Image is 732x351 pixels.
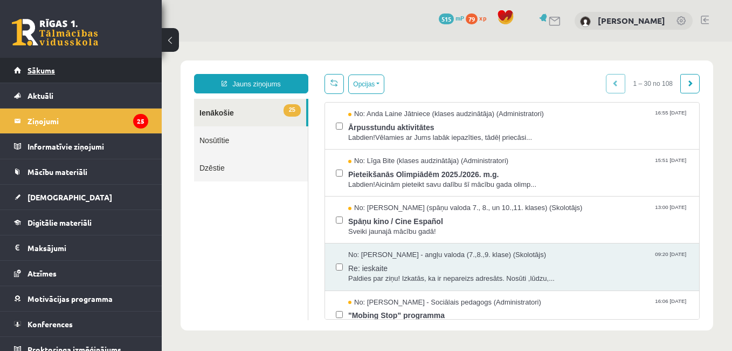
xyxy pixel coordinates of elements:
[27,134,148,159] legend: Informatīvie ziņojumi
[187,67,382,78] span: No: Anda Laine Jātniece (klases audzinātāja) (Administratori)
[187,125,527,138] span: Pieteikšanās Olimpiādēm 2025./2026. m.g.
[439,13,464,22] a: 515 mP
[14,312,148,336] a: Konferences
[187,266,527,279] span: "Mobing Stop" programma
[455,13,464,22] span: mP
[187,172,527,185] span: Spāņu kino / Cine Español
[27,319,73,329] span: Konferences
[187,67,527,101] a: No: Anda Laine Jātniece (klases audzinātāja) (Administratori) 16:55 [DATE] Ārpusstundu aktivitāte...
[580,16,591,27] img: Marks Daniels Legzdiņš
[187,33,223,52] button: Opcijas
[187,219,527,232] span: Re: ieskaite
[187,256,527,289] a: No: [PERSON_NAME] - Sociālais pedagogs (Administratori) 16:06 [DATE] "Mobing Stop" programma
[466,13,478,24] span: 79
[27,91,53,100] span: Aktuāli
[479,13,486,22] span: xp
[14,58,148,83] a: Sākums
[491,67,527,76] span: 16:55 [DATE]
[491,161,527,170] span: 13:00 [DATE]
[27,218,92,227] span: Digitālie materiāli
[14,235,148,260] a: Maksājumi
[122,63,139,75] span: 25
[466,13,492,22] a: 79 xp
[187,138,527,148] span: Labdien!Aicinām pieteikt savu dalību šī mācību gada olimp...
[133,114,148,129] i: 25
[598,15,665,26] a: [PERSON_NAME]
[32,32,147,52] a: Jauns ziņojums
[14,109,148,133] a: Ziņojumi25
[187,114,347,125] span: No: Līga Bite (klases audzinātāja) (Administratori)
[187,114,527,148] a: No: Līga Bite (klases audzinātāja) (Administratori) 15:51 [DATE] Pieteikšanās Olimpiādēm 2025./20...
[187,91,527,102] span: Labdien!Vēlamies ar Jums labāk iepazīties, tādēļ priecāsi...
[187,208,384,219] span: No: [PERSON_NAME] - angļu valoda (7.,8.,9. klase) (Skolotājs)
[14,83,148,108] a: Aktuāli
[491,256,527,264] span: 16:06 [DATE]
[491,208,527,217] span: 09:20 [DATE]
[12,19,98,46] a: Rīgas 1. Tālmācības vidusskola
[14,286,148,311] a: Motivācijas programma
[464,32,519,52] span: 1 – 30 no 108
[27,268,57,278] span: Atzīmes
[27,65,55,75] span: Sākums
[27,235,148,260] legend: Maksājumi
[27,294,113,303] span: Motivācijas programma
[27,192,112,202] span: [DEMOGRAPHIC_DATA]
[187,256,379,266] span: No: [PERSON_NAME] - Sociālais pedagogs (Administratori)
[187,208,527,242] a: No: [PERSON_NAME] - angļu valoda (7.,8.,9. klase) (Skolotājs) 09:20 [DATE] Re: ieskaite Paldies p...
[187,161,420,172] span: No: [PERSON_NAME] (spāņu valoda 7., 8., un 10.,11. klases) (Skolotājs)
[187,161,527,195] a: No: [PERSON_NAME] (spāņu valoda 7., 8., un 10.,11. klases) (Skolotājs) 13:00 [DATE] Spāņu kino / ...
[14,159,148,184] a: Mācību materiāli
[32,112,146,140] a: Dzēstie
[14,134,148,159] a: Informatīvie ziņojumi
[32,85,146,112] a: Nosūtītie
[187,185,527,195] span: Sveiki jaunajā mācību gadā!
[14,210,148,235] a: Digitālie materiāli
[187,232,527,242] span: Paldies par ziņu! Izkatās, ka ir nepareizs adresāts. Nosūti ,lūdzu,...
[439,13,454,24] span: 515
[14,261,148,286] a: Atzīmes
[32,57,144,85] a: 25Ienākošie
[27,109,148,133] legend: Ziņojumi
[187,78,527,91] span: Ārpusstundu aktivitātes
[14,185,148,210] a: [DEMOGRAPHIC_DATA]
[491,114,527,123] span: 15:51 [DATE]
[27,167,87,177] span: Mācību materiāli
